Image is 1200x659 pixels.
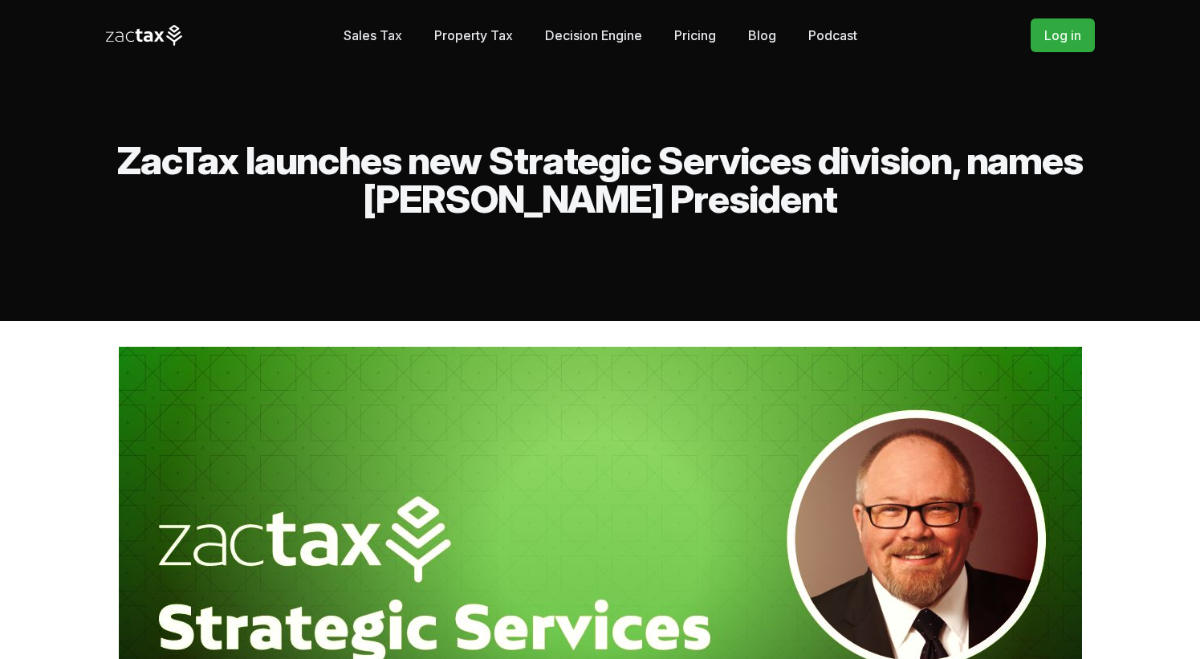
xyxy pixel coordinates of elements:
a: Log in [1031,18,1095,52]
a: Sales Tax [344,19,402,51]
a: Blog [748,19,776,51]
h2: ZacTax launches new Strategic Services division, names [PERSON_NAME] President [106,141,1095,218]
a: Podcast [808,19,857,51]
a: Pricing [674,19,716,51]
a: Property Tax [434,19,513,51]
a: Decision Engine [545,19,642,51]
